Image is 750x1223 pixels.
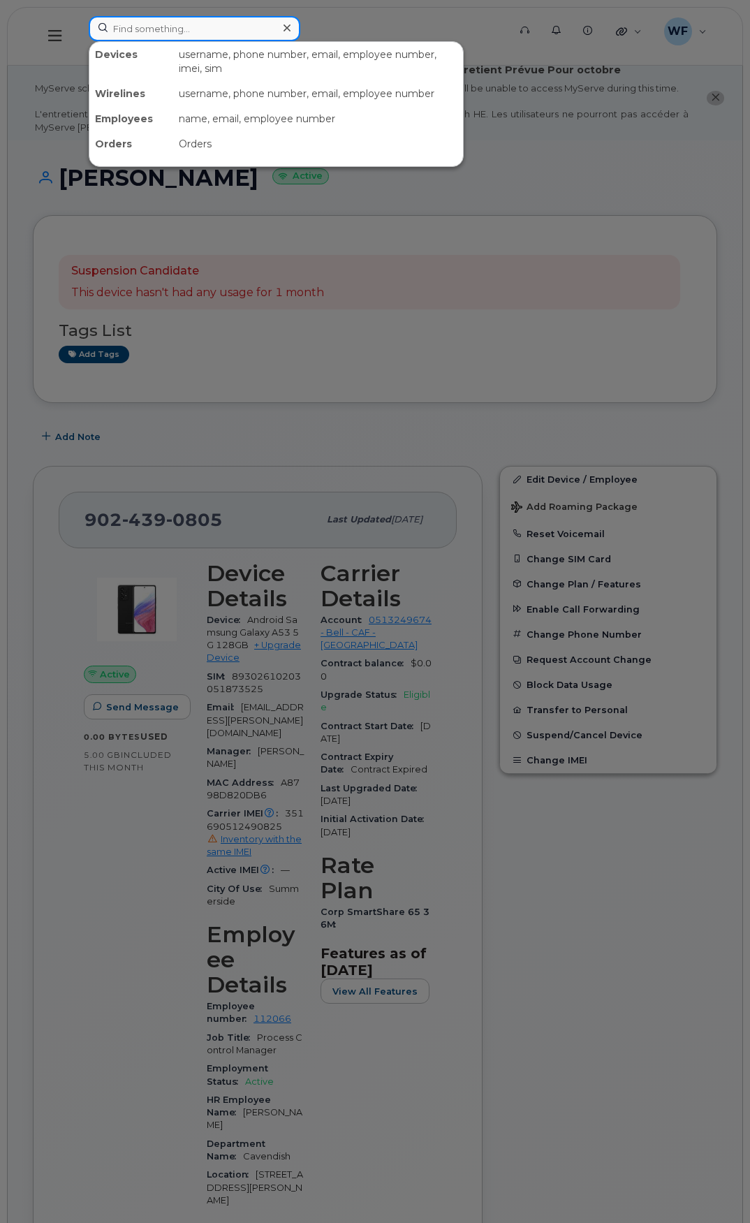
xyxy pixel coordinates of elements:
div: Orders [89,131,173,156]
div: Devices [89,42,173,81]
div: Employees [89,106,173,131]
div: Orders [173,131,463,156]
div: username, phone number, email, employee number, imei, sim [173,42,463,81]
div: Wirelines [89,81,173,106]
div: username, phone number, email, employee number [173,81,463,106]
div: name, email, employee number [173,106,463,131]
